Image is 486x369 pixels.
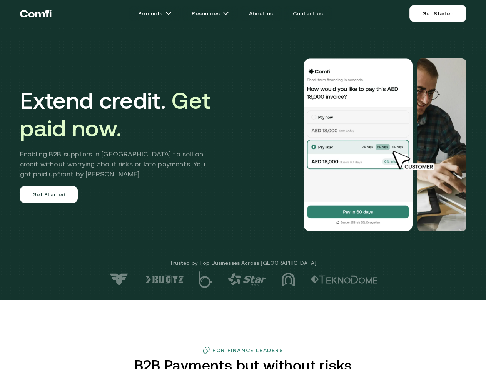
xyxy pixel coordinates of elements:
img: cursor [387,150,443,171]
img: logo-5 [199,271,212,288]
img: logo-6 [145,275,184,284]
h2: Enabling B2B suppliers in [GEOGRAPHIC_DATA] to sell on credit without worrying about risks or lat... [20,149,217,179]
img: Would you like to pay this AED 18,000.00 invoice? [302,58,414,231]
h3: For Finance Leaders [212,347,283,353]
a: About us [240,6,282,21]
a: Productsarrow icons [129,6,181,21]
a: Get Started [409,5,466,22]
img: logo-4 [228,273,266,286]
a: Contact us [284,6,332,21]
a: Return to the top of the Comfi home page [20,2,52,25]
img: Would you like to pay this AED 18,000.00 invoice? [417,58,466,231]
img: arrow icons [223,10,229,17]
img: logo-7 [109,273,130,286]
img: arrow icons [165,10,172,17]
img: finance [202,346,210,354]
img: logo-3 [282,273,295,286]
img: logo-2 [311,275,378,284]
a: Resourcesarrow icons [182,6,238,21]
h1: Extend credit. [20,87,217,142]
a: Get Started [20,186,78,203]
